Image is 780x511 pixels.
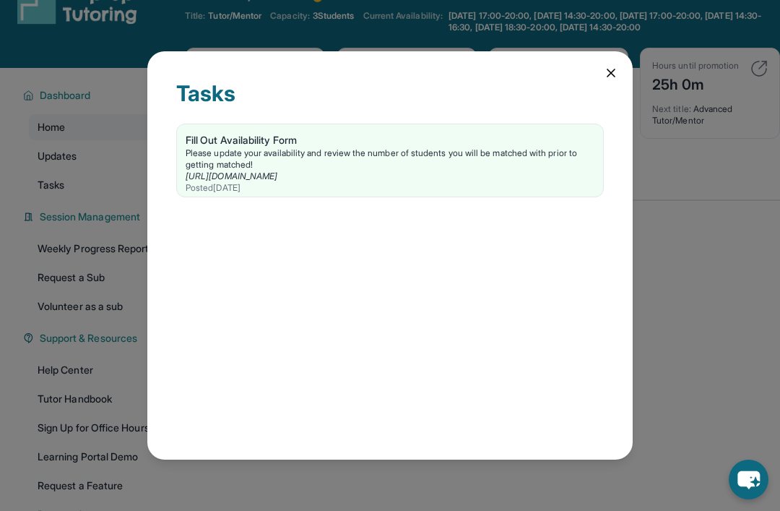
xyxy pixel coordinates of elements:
[729,460,768,499] button: chat-button
[186,171,277,181] a: [URL][DOMAIN_NAME]
[186,133,594,147] div: Fill Out Availability Form
[176,80,604,124] div: Tasks
[177,124,603,197] a: Fill Out Availability FormPlease update your availability and review the number of students you w...
[186,182,594,194] div: Posted [DATE]
[186,147,594,171] div: Please update your availability and review the number of students you will be matched with prior ...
